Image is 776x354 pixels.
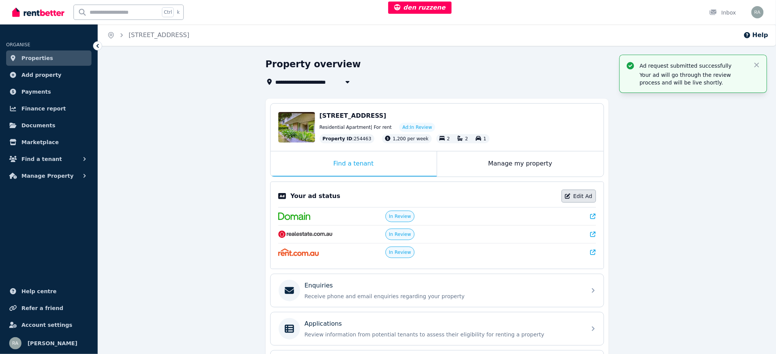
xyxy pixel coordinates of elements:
[6,300,91,316] a: Refer a friend
[21,154,62,164] span: Find a tenant
[437,151,604,177] div: Manage my property
[6,118,91,133] a: Documents
[6,135,91,150] a: Marketplace
[484,136,487,141] span: 1
[394,4,446,11] span: den ruzzene
[271,274,604,307] a: EnquiriesReceive phone and email enquiries regarding your property
[320,124,392,130] span: Residential Apartment | For rent
[305,292,582,300] p: Receive phone and email enquiries regarding your property
[98,24,199,46] nav: Breadcrumb
[305,319,342,328] p: Applications
[9,337,21,349] img: Rochelle Alvarez
[129,31,190,39] a: [STREET_ADDRESS]
[271,312,604,345] a: ApplicationsReview information from potential tenants to assess their eligibility for renting a p...
[271,151,437,177] div: Find a tenant
[6,84,91,99] a: Payments
[305,331,582,338] p: Review information from potential tenants to assess their eligibility for renting a property
[6,101,91,116] a: Finance report
[21,87,51,96] span: Payments
[21,121,56,130] span: Documents
[323,136,353,142] span: Property ID
[266,58,361,70] h1: Property overview
[6,67,91,83] a: Add property
[291,192,340,201] p: Your ad status
[6,50,91,66] a: Properties
[6,284,91,299] a: Help centre
[389,249,411,255] span: In Review
[21,304,63,313] span: Refer a friend
[177,9,180,15] span: k
[402,124,432,130] span: Ad: In Review
[562,190,596,203] a: Edit Ad
[320,134,375,143] div: : 254463
[447,136,450,141] span: 2
[21,287,57,296] span: Help centre
[751,6,764,18] img: Rochelle Alvarez
[28,339,77,348] span: [PERSON_NAME]
[278,248,319,256] img: Rent.com.au
[21,171,74,180] span: Manage Property
[21,138,59,147] span: Marketplace
[640,62,747,70] p: Ad request submitted successfully
[465,136,468,141] span: 2
[162,7,174,17] span: Ctrl
[21,54,53,63] span: Properties
[743,31,768,40] button: Help
[640,71,747,86] p: Your ad will go through the review process and will be live shortly.
[12,6,64,18] img: RentBetter
[21,70,62,80] span: Add property
[6,317,91,333] a: Account settings
[278,213,310,220] img: Domain.com.au
[709,9,736,16] div: Inbox
[6,151,91,167] button: Find a tenant
[305,281,333,290] p: Enquiries
[6,168,91,183] button: Manage Property
[278,231,333,238] img: RealEstate.com.au
[21,320,72,330] span: Account settings
[389,213,411,219] span: In Review
[21,104,66,113] span: Finance report
[393,136,428,141] span: 1,200 per week
[320,112,387,119] span: [STREET_ADDRESS]
[389,231,411,237] span: In Review
[6,42,30,47] span: ORGANISE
